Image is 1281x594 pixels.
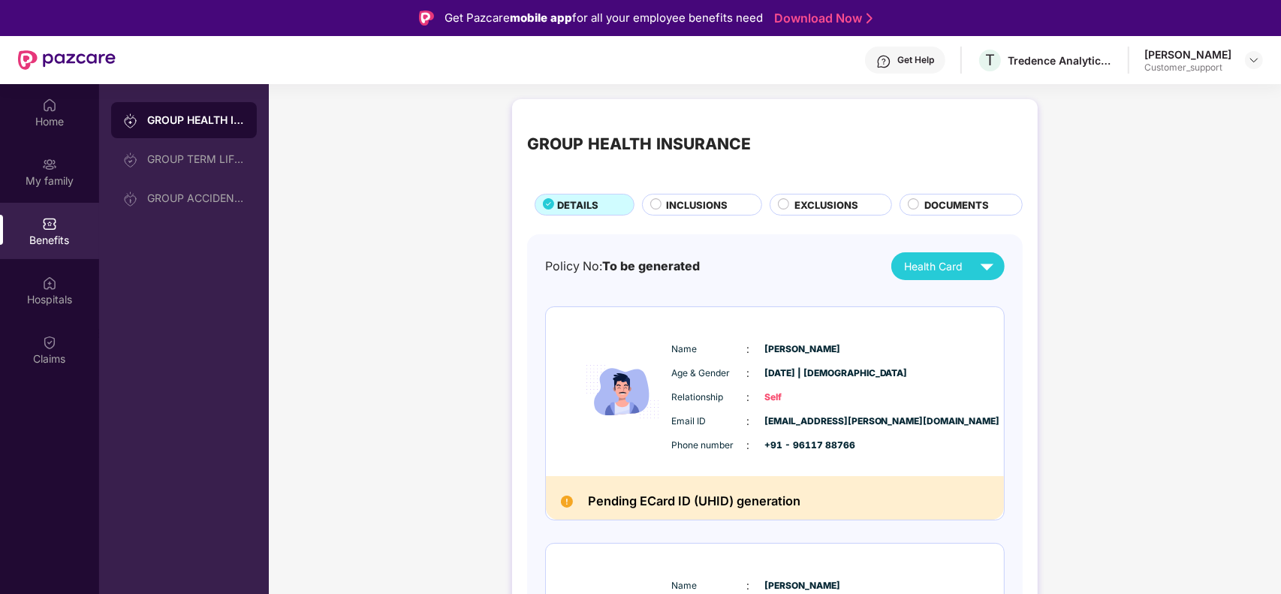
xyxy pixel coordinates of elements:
img: svg+xml;base64,PHN2ZyB3aWR0aD0iMjAiIGhlaWdodD0iMjAiIHZpZXdCb3g9IjAgMCAyMCAyMCIgZmlsbD0ibm9uZSIgeG... [123,113,138,128]
div: Customer_support [1144,62,1231,74]
img: svg+xml;base64,PHN2ZyBpZD0iSG9zcGl0YWxzIiB4bWxucz0iaHR0cDovL3d3dy53My5vcmcvMjAwMC9zdmciIHdpZHRoPS... [42,276,57,291]
span: +91 - 96117 88766 [764,439,839,453]
span: Email ID [671,415,746,429]
span: T [985,51,995,69]
span: : [746,389,749,406]
img: svg+xml;base64,PHN2ZyB3aWR0aD0iMjAiIGhlaWdodD0iMjAiIHZpZXdCb3g9IjAgMCAyMCAyMCIgZmlsbD0ibm9uZSIgeG... [123,152,138,167]
span: Health Card [904,258,963,275]
span: : [746,413,749,430]
div: Get Help [897,54,934,66]
span: [DATE] | [DEMOGRAPHIC_DATA] [764,366,839,381]
img: Pending [561,496,573,508]
img: svg+xml;base64,PHN2ZyB3aWR0aD0iMjAiIGhlaWdodD0iMjAiIHZpZXdCb3g9IjAgMCAyMCAyMCIgZmlsbD0ibm9uZSIgeG... [42,157,57,172]
span: [PERSON_NAME] [764,579,839,593]
img: svg+xml;base64,PHN2ZyBpZD0iQ2xhaW0iIHhtbG5zPSJodHRwOi8vd3d3LnczLm9yZy8yMDAwL3N2ZyIgd2lkdGg9IjIwIi... [42,335,57,350]
div: Policy No: [545,257,700,276]
div: Get Pazcare for all your employee benefits need [445,9,763,27]
span: EXCLUSIONS [794,197,858,213]
div: GROUP ACCIDENTAL INSURANCE [147,192,245,204]
span: : [746,577,749,594]
img: Logo [419,11,434,26]
span: Phone number [671,439,746,453]
span: [EMAIL_ADDRESS][PERSON_NAME][DOMAIN_NAME] [764,415,839,429]
span: : [746,341,749,357]
div: [PERSON_NAME] [1144,47,1231,62]
div: Tredence Analytics Solutions Private Limited [1008,53,1113,68]
div: GROUP HEALTH INSURANCE [147,113,245,128]
strong: mobile app [510,11,572,25]
span: DOCUMENTS [924,197,989,213]
span: To be generated [602,259,700,273]
img: svg+xml;base64,PHN2ZyBpZD0iSGVscC0zMngzMiIgeG1sbnM9Imh0dHA6Ly93d3cudzMub3JnLzIwMDAvc3ZnIiB3aWR0aD... [876,54,891,69]
span: Name [671,579,746,593]
h2: Pending ECard ID (UHID) generation [588,491,800,512]
a: Download Now [774,11,868,26]
span: : [746,437,749,454]
span: [PERSON_NAME] [764,342,839,357]
div: GROUP HEALTH INSURANCE [527,132,751,157]
img: New Pazcare Logo [18,50,116,70]
span: Relationship [671,390,746,405]
img: svg+xml;base64,PHN2ZyB4bWxucz0iaHR0cDovL3d3dy53My5vcmcvMjAwMC9zdmciIHZpZXdCb3g9IjAgMCAyNCAyNCIgd2... [974,253,1000,279]
span: DETAILS [557,197,598,213]
span: Name [671,342,746,357]
img: icon [577,322,668,461]
img: svg+xml;base64,PHN2ZyB3aWR0aD0iMjAiIGhlaWdodD0iMjAiIHZpZXdCb3g9IjAgMCAyMCAyMCIgZmlsbD0ibm9uZSIgeG... [123,191,138,207]
img: Stroke [867,11,873,26]
img: svg+xml;base64,PHN2ZyBpZD0iRHJvcGRvd24tMzJ4MzIiIHhtbG5zPSJodHRwOi8vd3d3LnczLm9yZy8yMDAwL3N2ZyIgd2... [1248,54,1260,66]
img: svg+xml;base64,PHN2ZyBpZD0iQmVuZWZpdHMiIHhtbG5zPSJodHRwOi8vd3d3LnczLm9yZy8yMDAwL3N2ZyIgd2lkdGg9Ij... [42,216,57,231]
span: Self [764,390,839,405]
span: Age & Gender [671,366,746,381]
img: svg+xml;base64,PHN2ZyBpZD0iSG9tZSIgeG1sbnM9Imh0dHA6Ly93d3cudzMub3JnLzIwMDAvc3ZnIiB3aWR0aD0iMjAiIG... [42,98,57,113]
span: INCLUSIONS [667,197,728,213]
div: GROUP TERM LIFE INSURANCE [147,153,245,165]
span: : [746,365,749,381]
button: Health Card [891,252,1005,280]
